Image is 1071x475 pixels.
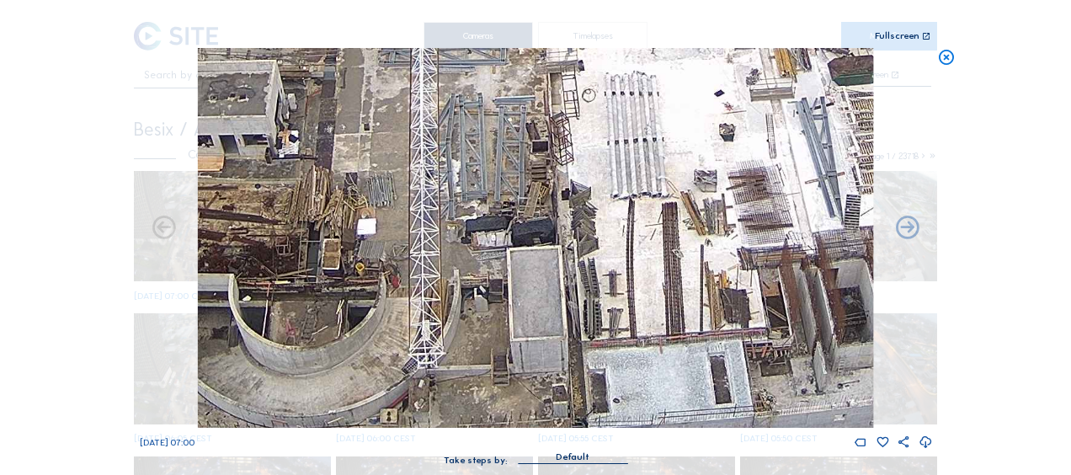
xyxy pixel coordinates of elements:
img: Image [198,48,873,428]
div: Take steps by: [444,456,508,465]
div: Fullscreen [875,31,919,41]
div: Default [556,450,589,465]
span: [DATE] 07:00 [140,437,194,448]
div: Default [518,450,627,463]
i: Forward [150,215,178,243]
i: Back [893,215,921,243]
